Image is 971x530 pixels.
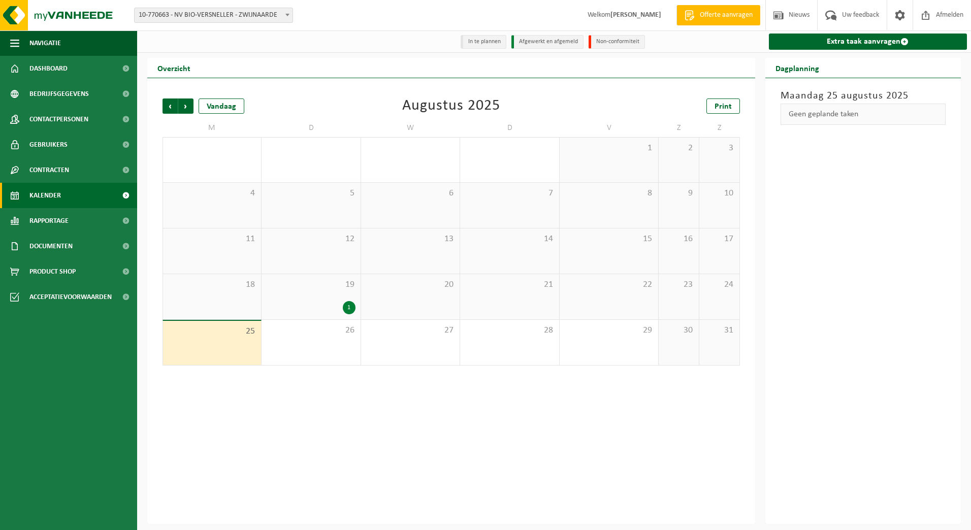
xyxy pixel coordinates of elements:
[664,188,694,199] span: 9
[29,183,61,208] span: Kalender
[765,58,829,78] h2: Dagplanning
[769,34,967,50] a: Extra taak aanvragen
[565,143,653,154] span: 1
[560,119,659,137] td: V
[147,58,201,78] h2: Overzicht
[366,325,455,336] span: 27
[168,326,256,337] span: 25
[659,119,699,137] td: Z
[262,119,361,137] td: D
[461,35,506,49] li: In te plannen
[565,325,653,336] span: 29
[715,103,732,111] span: Print
[178,98,193,114] span: Volgende
[29,56,68,81] span: Dashboard
[267,325,355,336] span: 26
[366,188,455,199] span: 6
[29,208,69,234] span: Rapportage
[781,104,946,125] div: Geen geplande taken
[366,279,455,290] span: 20
[704,188,734,199] span: 10
[565,234,653,245] span: 15
[704,325,734,336] span: 31
[29,132,68,157] span: Gebruikers
[168,188,256,199] span: 4
[706,98,740,114] a: Print
[29,284,112,310] span: Acceptatievoorwaarden
[29,30,61,56] span: Navigatie
[704,234,734,245] span: 17
[163,119,262,137] td: M
[676,5,760,25] a: Offerte aanvragen
[134,8,293,23] span: 10-770663 - NV BIO-VERSNELLER - ZWIJNAARDE
[163,98,178,114] span: Vorige
[610,11,661,19] strong: [PERSON_NAME]
[135,8,293,22] span: 10-770663 - NV BIO-VERSNELLER - ZWIJNAARDE
[465,188,554,199] span: 7
[168,234,256,245] span: 11
[343,301,355,314] div: 1
[366,234,455,245] span: 13
[29,259,76,284] span: Product Shop
[664,325,694,336] span: 30
[29,234,73,259] span: Documenten
[465,234,554,245] span: 14
[697,10,755,20] span: Offerte aanvragen
[29,157,69,183] span: Contracten
[5,508,170,530] iframe: chat widget
[664,143,694,154] span: 2
[511,35,584,49] li: Afgewerkt en afgemeld
[361,119,460,137] td: W
[704,279,734,290] span: 24
[465,279,554,290] span: 21
[267,279,355,290] span: 19
[664,279,694,290] span: 23
[465,325,554,336] span: 28
[664,234,694,245] span: 16
[267,188,355,199] span: 5
[781,88,946,104] h3: Maandag 25 augustus 2025
[29,107,88,132] span: Contactpersonen
[565,279,653,290] span: 22
[460,119,559,137] td: D
[589,35,645,49] li: Non-conformiteit
[29,81,89,107] span: Bedrijfsgegevens
[704,143,734,154] span: 3
[267,234,355,245] span: 12
[699,119,740,137] td: Z
[402,98,500,114] div: Augustus 2025
[565,188,653,199] span: 8
[168,279,256,290] span: 18
[199,98,244,114] div: Vandaag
